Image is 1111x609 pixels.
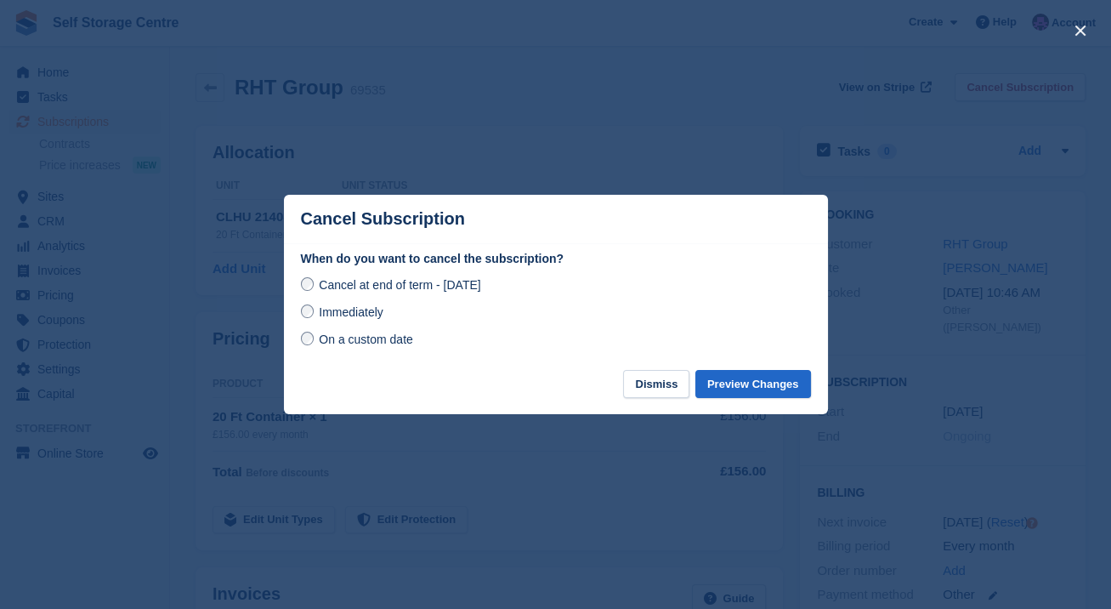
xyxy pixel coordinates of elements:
[301,332,315,345] input: On a custom date
[301,250,811,268] label: When do you want to cancel the subscription?
[319,305,383,319] span: Immediately
[301,304,315,318] input: Immediately
[1067,17,1094,44] button: close
[623,370,689,398] button: Dismiss
[695,370,811,398] button: Preview Changes
[301,209,465,229] p: Cancel Subscription
[319,333,413,346] span: On a custom date
[301,277,315,291] input: Cancel at end of term - [DATE]
[319,278,480,292] span: Cancel at end of term - [DATE]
